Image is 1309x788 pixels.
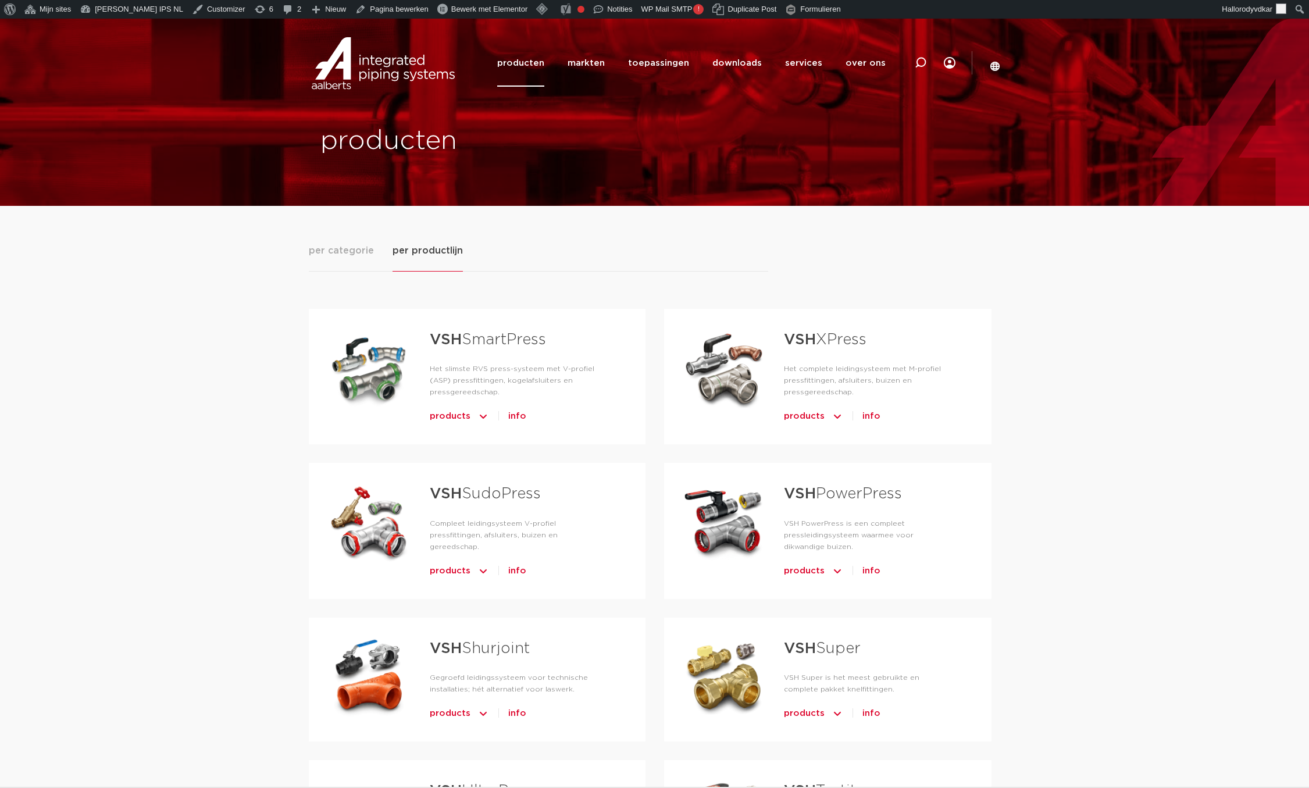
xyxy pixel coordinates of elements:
p: VSH PowerPress is een compleet pressleidingsysteem waarmee voor dikwandige buizen. [784,518,954,552]
strong: VSH [430,332,462,347]
a: VSHXPress [784,332,866,347]
p: Gegroefd leidingssysteem voor technische installaties; hét alternatief voor laswerk. [430,672,608,695]
div: Focus keyphrase niet ingevuld [577,6,584,13]
a: info [508,407,526,426]
span: ! [693,4,704,15]
a: VSHSmartPress [430,332,546,347]
h1: producten [320,123,649,160]
a: VSHShurjoint [430,641,530,656]
span: products [784,407,825,426]
span: products [784,562,825,580]
img: icon-chevron-up-1.svg [832,704,843,723]
p: Het slimste RVS press-systeem met V-profiel (ASP) pressfittingen, kogelafsluiters en pressgereeds... [430,363,608,398]
strong: VSH [430,641,462,656]
span: rodyvdkar [1239,5,1272,13]
a: VSHSuper [784,641,861,656]
a: VSHSudoPress [430,486,541,501]
span: products [430,704,470,723]
strong: VSH [784,332,816,347]
strong: VSH [784,486,816,501]
a: markten [568,40,605,87]
a: info [508,562,526,580]
a: producten [497,40,544,87]
span: per categorie [309,244,374,258]
a: downloads [712,40,762,87]
img: icon-chevron-up-1.svg [832,407,843,426]
img: icon-chevron-up-1.svg [832,562,843,580]
img: icon-chevron-up-1.svg [477,407,489,426]
nav: Menu [497,40,886,87]
a: info [862,704,880,723]
p: Het complete leidingsysteem met M-profiel pressfittingen, afsluiters, buizen en pressgereedschap. [784,363,954,398]
img: icon-chevron-up-1.svg [477,704,489,723]
a: services [785,40,822,87]
strong: VSH [430,486,462,501]
span: products [430,407,470,426]
: my IPS [944,40,955,87]
strong: VSH [784,641,816,656]
a: VSHPowerPress [784,486,902,501]
p: VSH Super is het meest gebruikte en complete pakket knelfittingen. [784,672,954,695]
span: Bewerk met Elementor [451,5,528,13]
a: info [508,704,526,723]
span: products [430,562,470,580]
a: over ons [846,40,886,87]
p: Compleet leidingsysteem V-profiel pressfittingen, afsluiters, buizen en gereedschap. [430,518,608,552]
a: info [862,407,880,426]
a: info [862,562,880,580]
span: products [784,704,825,723]
nav: Menu [944,40,955,87]
span: per productlijn [393,244,463,258]
a: toepassingen [628,40,689,87]
img: icon-chevron-up-1.svg [477,562,489,580]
